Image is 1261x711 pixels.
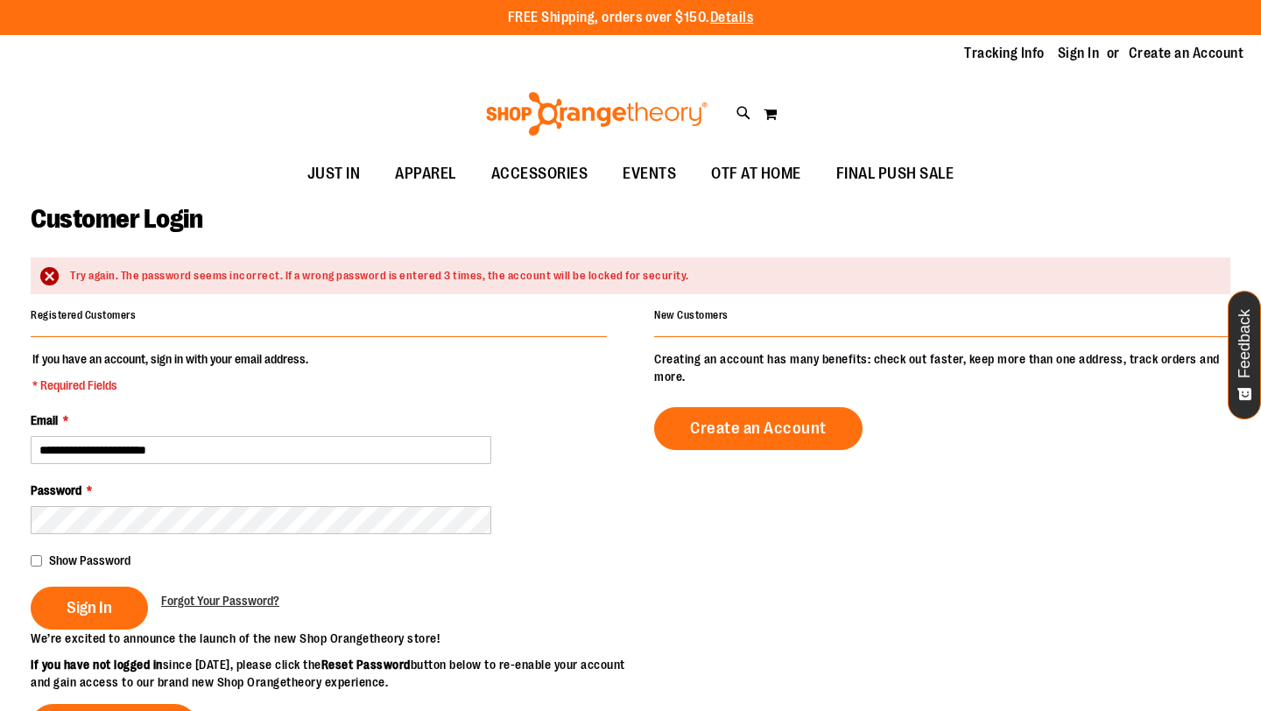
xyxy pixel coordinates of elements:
[31,413,58,427] span: Email
[605,154,694,194] a: EVENTS
[31,204,202,234] span: Customer Login
[1236,309,1253,378] span: Feedback
[623,154,676,194] span: EVENTS
[654,309,729,321] strong: New Customers
[49,553,130,567] span: Show Password
[491,154,588,194] span: ACCESSORIES
[31,656,630,691] p: since [DATE], please click the button below to re-enable your account and gain access to our bran...
[377,154,474,194] a: APPAREL
[1058,44,1100,63] a: Sign In
[31,309,136,321] strong: Registered Customers
[307,154,361,194] span: JUST IN
[161,594,279,608] span: Forgot Your Password?
[31,630,630,647] p: We’re excited to announce the launch of the new Shop Orangetheory store!
[654,350,1230,385] p: Creating an account has many benefits: check out faster, keep more than one address, track orders...
[1228,291,1261,419] button: Feedback - Show survey
[31,350,310,394] legend: If you have an account, sign in with your email address.
[964,44,1045,63] a: Tracking Info
[31,483,81,497] span: Password
[31,587,148,630] button: Sign In
[290,154,378,194] a: JUST IN
[654,407,863,450] a: Create an Account
[694,154,819,194] a: OTF AT HOME
[483,92,710,136] img: Shop Orangetheory
[690,419,827,438] span: Create an Account
[395,154,456,194] span: APPAREL
[31,658,163,672] strong: If you have not logged in
[710,10,754,25] a: Details
[836,154,955,194] span: FINAL PUSH SALE
[70,268,1213,285] div: Try again. The password seems incorrect. If a wrong password is entered 3 times, the account will...
[321,658,411,672] strong: Reset Password
[67,598,112,617] span: Sign In
[508,8,754,28] p: FREE Shipping, orders over $150.
[1129,44,1244,63] a: Create an Account
[474,154,606,194] a: ACCESSORIES
[161,592,279,609] a: Forgot Your Password?
[711,154,801,194] span: OTF AT HOME
[819,154,972,194] a: FINAL PUSH SALE
[32,377,308,394] span: * Required Fields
